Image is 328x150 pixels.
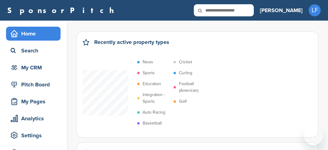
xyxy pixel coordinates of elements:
[179,98,187,105] p: Golf
[6,44,61,58] a: Search
[9,28,61,39] div: Home
[304,126,323,145] iframe: Button to launch messaging window
[9,79,61,90] div: Pitch Board
[143,70,155,76] p: Sports
[143,109,165,116] p: Auto Racing
[6,128,61,142] a: Settings
[143,59,153,65] p: News
[260,6,303,15] h3: [PERSON_NAME]
[143,81,161,87] p: Education
[260,4,303,17] a: [PERSON_NAME]
[9,45,61,56] div: Search
[143,92,171,105] p: Integration - Sports
[143,120,162,127] p: Basketball
[9,96,61,107] div: My Pages
[309,4,321,16] span: LF
[7,6,118,14] a: SponsorPitch
[6,27,61,41] a: Home
[6,112,61,125] a: Analytics
[179,59,192,65] p: Cricket
[179,70,192,76] p: Curling
[6,61,61,75] a: My CRM
[6,95,61,108] a: My Pages
[9,113,61,124] div: Analytics
[94,38,169,46] h2: Recently active property types
[9,130,61,141] div: Settings
[179,81,207,94] p: Football (American)
[6,78,61,92] a: Pitch Board
[9,62,61,73] div: My CRM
